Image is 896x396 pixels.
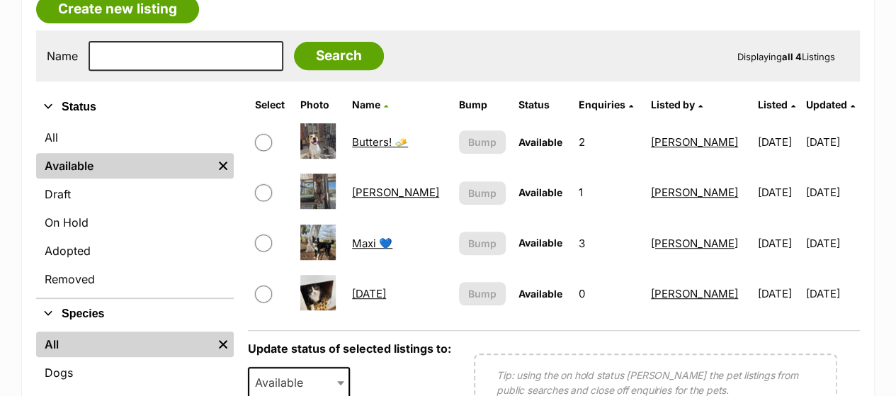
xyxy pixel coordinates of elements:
[36,98,234,116] button: Status
[352,237,392,250] a: Maxi 💙
[651,135,738,149] a: [PERSON_NAME]
[352,287,386,300] a: [DATE]
[36,305,234,323] button: Species
[806,98,847,111] span: Updated
[579,98,625,111] span: translation missing: en.admin.listings.index.attributes.enquiries
[468,286,497,301] span: Bump
[782,51,802,62] strong: all 4
[212,153,234,179] a: Remove filter
[752,118,805,166] td: [DATE]
[518,237,562,249] span: Available
[513,94,572,116] th: Status
[36,238,234,264] a: Adopted
[806,168,858,217] td: [DATE]
[352,186,439,199] a: [PERSON_NAME]
[36,332,212,357] a: All
[36,266,234,292] a: Removed
[468,236,497,251] span: Bump
[352,98,380,111] span: Name
[651,98,695,111] span: Listed by
[468,186,497,200] span: Bump
[294,42,384,70] input: Search
[752,219,805,268] td: [DATE]
[352,98,388,111] a: Name
[651,98,703,111] a: Listed by
[806,219,858,268] td: [DATE]
[758,98,795,111] a: Listed
[651,186,738,199] a: [PERSON_NAME]
[295,94,345,116] th: Photo
[36,153,212,179] a: Available
[453,94,511,116] th: Bump
[806,269,858,318] td: [DATE]
[752,168,805,217] td: [DATE]
[737,51,835,62] span: Displaying Listings
[36,360,234,385] a: Dogs
[573,168,644,217] td: 1
[518,136,562,148] span: Available
[752,269,805,318] td: [DATE]
[212,332,234,357] a: Remove filter
[806,98,855,111] a: Updated
[518,186,562,198] span: Available
[459,282,505,305] button: Bump
[573,118,644,166] td: 2
[468,135,497,149] span: Bump
[806,118,858,166] td: [DATE]
[249,373,317,392] span: Available
[459,232,505,255] button: Bump
[248,341,451,356] label: Update status of selected listings to:
[459,181,505,205] button: Bump
[518,288,562,300] span: Available
[758,98,788,111] span: Listed
[573,269,644,318] td: 0
[579,98,633,111] a: Enquiries
[459,130,505,154] button: Bump
[36,122,234,298] div: Status
[36,210,234,235] a: On Hold
[249,94,293,116] th: Select
[651,287,738,300] a: [PERSON_NAME]
[651,237,738,250] a: [PERSON_NAME]
[573,219,644,268] td: 3
[36,125,234,150] a: All
[47,50,78,62] label: Name
[36,181,234,207] a: Draft
[352,135,408,149] a: Butters! 🧈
